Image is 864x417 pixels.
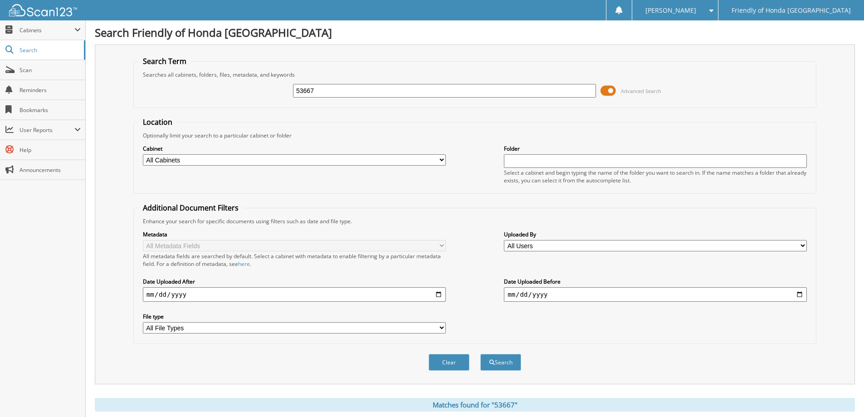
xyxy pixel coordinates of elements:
[504,231,807,238] label: Uploaded By
[95,398,855,412] div: Matches found for "53667"
[20,26,74,34] span: Cabinets
[143,252,446,268] div: All metadata fields are searched by default. Select a cabinet with metadata to enable filtering b...
[138,217,811,225] div: Enhance your search for specific documents using filters such as date and file type.
[20,166,81,174] span: Announcements
[20,86,81,94] span: Reminders
[20,46,79,54] span: Search
[20,106,81,114] span: Bookmarks
[480,354,521,371] button: Search
[138,203,243,213] legend: Additional Document Filters
[20,66,81,74] span: Scan
[138,132,811,139] div: Optionally limit your search to a particular cabinet or folder
[504,278,807,285] label: Date Uploaded Before
[504,287,807,302] input: end
[20,126,74,134] span: User Reports
[143,313,446,320] label: File type
[732,8,851,13] span: Friendly of Honda [GEOGRAPHIC_DATA]
[504,145,807,152] label: Folder
[95,25,855,40] h1: Search Friendly of Honda [GEOGRAPHIC_DATA]
[504,169,807,184] div: Select a cabinet and begin typing the name of the folder you want to search in. If the name match...
[143,278,446,285] label: Date Uploaded After
[238,260,250,268] a: here
[138,71,811,78] div: Searches all cabinets, folders, files, metadata, and keywords
[143,231,446,238] label: Metadata
[143,145,446,152] label: Cabinet
[20,146,81,154] span: Help
[9,4,77,16] img: scan123-logo-white.svg
[138,117,177,127] legend: Location
[621,88,661,94] span: Advanced Search
[138,56,191,66] legend: Search Term
[429,354,469,371] button: Clear
[645,8,696,13] span: [PERSON_NAME]
[143,287,446,302] input: start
